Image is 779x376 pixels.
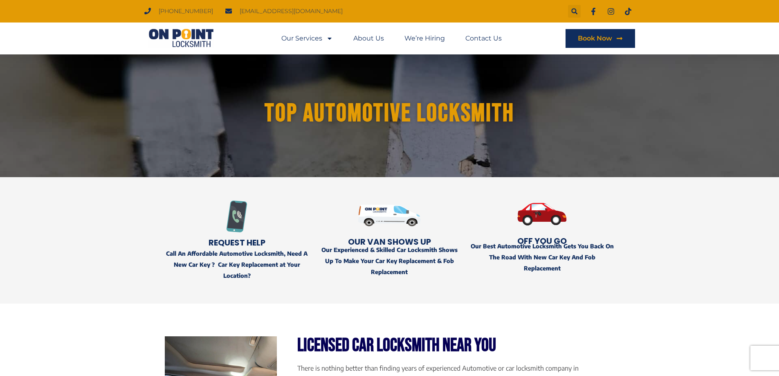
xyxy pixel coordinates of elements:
a: About Us [353,29,384,48]
span: Book Now [578,35,612,42]
a: Our Services [281,29,333,48]
span: [PHONE_NUMBER] [157,6,213,17]
span: [EMAIL_ADDRESS][DOMAIN_NAME] [238,6,343,17]
h2: Off You Go [470,237,614,245]
img: Automotive Locksmith 2 [470,189,614,239]
a: Contact Us [465,29,502,48]
p: Our Best Automotive Locksmith Gets You Back On The Road With New Car Key And Fob Replacement [470,241,614,274]
img: Automotive Locksmith 1 [358,189,421,241]
h1: Top Automotive Locksmith [161,101,619,127]
img: Call for Emergency Locksmith Services Help in Coquitlam Tri-cities [221,200,253,232]
h2: Licensed Car Locksmith Near you [297,336,614,355]
a: Book Now [566,29,635,48]
h2: OUR VAN Shows Up [317,238,462,246]
div: Search [568,5,581,18]
nav: Menu [281,29,502,48]
a: We’re Hiring [404,29,445,48]
p: Call An Affordable Automotive Locksmith, Need A New Car Key ? Car Key Replacement at Your Location? [165,248,309,281]
h2: Request Help [165,239,309,247]
p: Our Experienced & Skilled Car Locksmith Shows Up To Make Your Car Key Replacement & Fob Replacement [317,244,462,278]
